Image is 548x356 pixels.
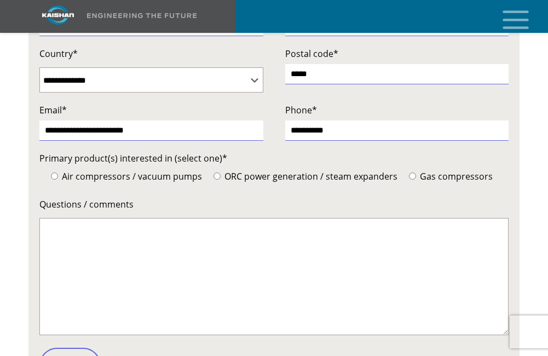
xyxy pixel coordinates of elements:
[39,151,509,166] label: Primary product(s) interested in (select one)*
[39,46,263,61] label: Country*
[285,46,509,61] label: Postal code*
[214,173,221,180] input: ORC power generation / steam expanders
[39,197,509,212] label: Questions / comments
[222,170,397,182] span: ORC power generation / steam expanders
[87,13,197,18] img: Engineering the future
[498,7,517,26] a: mobile menu
[418,170,493,182] span: Gas compressors
[39,102,263,118] label: Email*
[60,170,202,182] span: Air compressors / vacuum pumps
[17,5,99,25] img: kaishan logo
[409,173,416,180] input: Gas compressors
[285,102,509,118] label: Phone*
[51,173,58,180] input: Air compressors / vacuum pumps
